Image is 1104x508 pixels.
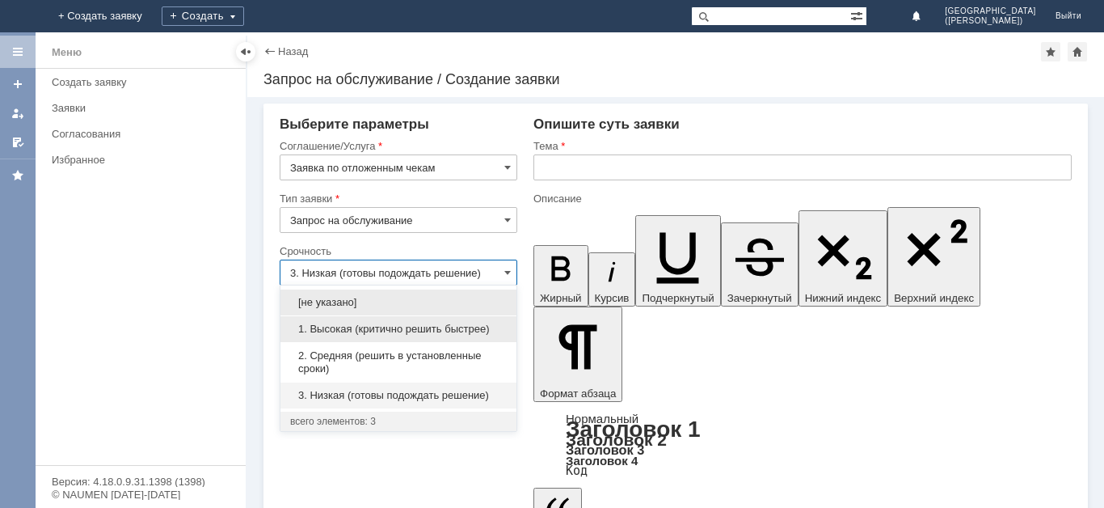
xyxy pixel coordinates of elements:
[52,154,218,166] div: Избранное
[280,193,514,204] div: Тип заявки
[727,292,792,304] span: Зачеркнутый
[290,415,507,428] div: всего элементов: 3
[894,292,974,304] span: Верхний индекс
[290,296,507,309] span: [не указано]
[566,442,644,457] a: Заголовок 3
[162,6,244,26] div: Создать
[290,323,507,336] span: 1. Высокая (критично решить быстрее)
[1068,42,1087,61] div: Сделать домашней страницей
[540,387,616,400] span: Формат абзаца
[642,292,714,304] span: Подчеркнутый
[52,476,230,487] div: Версия: 4.18.0.9.31.1398 (1398)
[566,454,638,468] a: Заголовок 4
[52,76,236,88] div: Создать заявку
[805,292,882,304] span: Нижний индекс
[566,412,638,425] a: Нормальный
[278,45,308,57] a: Назад
[595,292,630,304] span: Курсив
[533,116,680,132] span: Опишите суть заявки
[533,193,1068,204] div: Описание
[52,128,236,140] div: Согласования
[280,141,514,151] div: Соглашение/Услуга
[45,95,242,121] a: Заявки
[945,16,1036,26] span: ([PERSON_NAME])
[5,129,31,155] a: Мои согласования
[566,417,701,442] a: Заголовок 1
[635,215,720,307] button: Подчеркнутый
[5,100,31,126] a: Мои заявки
[533,413,1072,476] div: Формат абзаца
[533,307,622,402] button: Формат абзаца
[52,489,230,500] div: © NAUMEN [DATE]-[DATE]
[1041,42,1060,61] div: Добавить в избранное
[566,430,667,449] a: Заголовок 2
[236,42,255,61] div: Скрыть меню
[45,121,242,146] a: Согласования
[533,245,588,307] button: Жирный
[540,292,582,304] span: Жирный
[945,6,1036,16] span: [GEOGRAPHIC_DATA]
[566,464,588,478] a: Код
[588,252,636,307] button: Курсив
[52,102,236,114] div: Заявки
[533,141,1068,151] div: Тема
[290,389,507,402] span: 3. Низкая (готовы подождать решение)
[887,207,980,307] button: Верхний индекс
[290,349,507,375] span: 2. Средняя (решить в установленные сроки)
[263,71,1088,87] div: Запрос на обслуживание / Создание заявки
[799,210,888,307] button: Нижний индекс
[721,222,799,307] button: Зачеркнутый
[280,246,514,256] div: Срочность
[52,43,82,62] div: Меню
[45,70,242,95] a: Создать заявку
[280,116,429,132] span: Выберите параметры
[5,71,31,97] a: Создать заявку
[850,7,866,23] span: Расширенный поиск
